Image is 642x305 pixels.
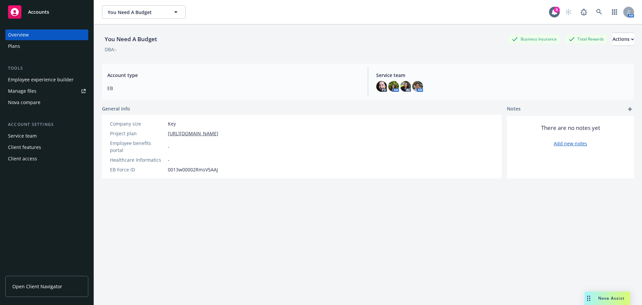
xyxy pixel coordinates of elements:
a: Accounts [5,3,88,21]
img: photo [412,81,423,92]
button: Actions [613,32,634,46]
img: photo [400,81,411,92]
a: Start snowing [562,5,575,19]
div: DBA: - [105,46,117,53]
span: Notes [507,105,521,113]
div: Healthcare Informatics [110,156,165,163]
a: Client access [5,153,88,164]
span: You Need A Budget [108,9,166,16]
div: Actions [613,33,634,46]
button: Nova Assist [584,292,630,305]
div: Overview [8,29,29,40]
span: Key [168,120,176,127]
a: Service team [5,131,88,141]
div: Account settings [5,121,88,128]
div: Business Insurance [509,35,560,43]
a: Add new notes [554,140,587,147]
div: Tools [5,65,88,72]
a: [URL][DOMAIN_NAME] [168,130,218,137]
span: Accounts [28,9,49,15]
div: EB Force ID [110,166,165,173]
div: You Need A Budget [102,35,160,44]
a: add [626,105,634,113]
a: Search [593,5,606,19]
span: - [168,143,170,150]
span: There are no notes yet [541,124,600,132]
div: Client features [8,142,41,153]
span: Service team [376,72,629,79]
span: - [168,156,170,163]
a: Switch app [608,5,621,19]
img: photo [388,81,399,92]
div: Employee benefits portal [110,140,165,154]
div: Client access [8,153,37,164]
a: Overview [5,29,88,40]
a: Manage files [5,86,88,96]
div: Total Rewards [565,35,607,43]
img: photo [376,81,387,92]
span: General info [102,105,130,112]
div: Employee experience builder [8,74,74,85]
a: Client features [5,142,88,153]
button: You Need A Budget [102,5,186,19]
div: Service team [8,131,37,141]
span: Open Client Navigator [12,283,62,290]
div: Nova compare [8,97,40,108]
span: EB [107,85,360,92]
div: Project plan [110,130,165,137]
div: 9 [554,7,560,13]
a: Report a Bug [577,5,591,19]
div: Drag to move [584,292,593,305]
a: Nova compare [5,97,88,108]
span: Account type [107,72,360,79]
div: Company size [110,120,165,127]
a: Employee experience builder [5,74,88,85]
div: Plans [8,41,20,52]
a: Plans [5,41,88,52]
div: Manage files [8,86,36,96]
span: Nova Assist [598,295,625,301]
span: 0013w00002RmsV5AAJ [168,166,218,173]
